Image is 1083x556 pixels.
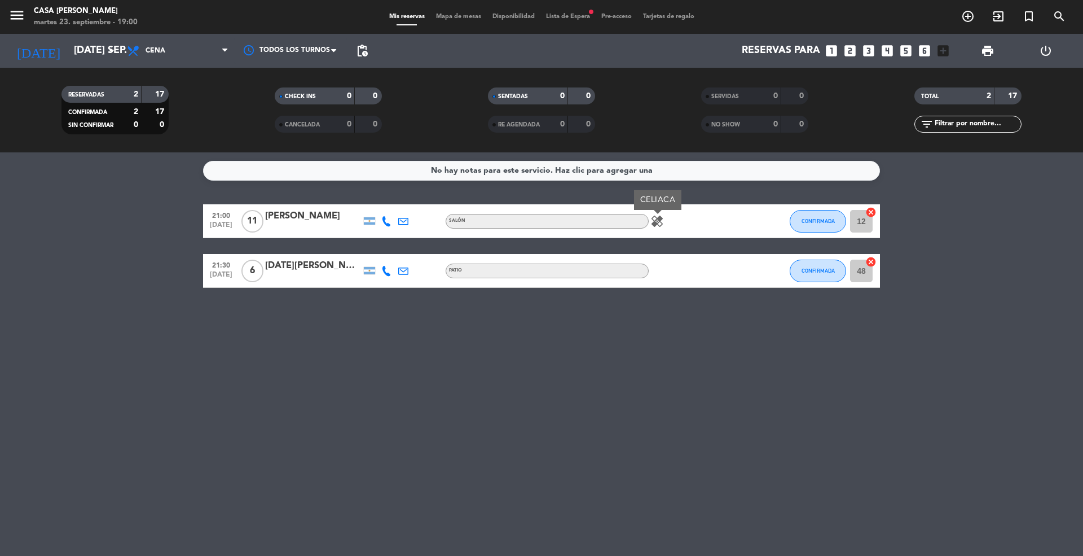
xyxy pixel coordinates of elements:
[790,210,846,233] button: CONFIRMADA
[843,43,857,58] i: looks_two
[586,120,593,128] strong: 0
[650,214,664,228] i: healing
[992,10,1005,23] i: exit_to_app
[637,14,700,20] span: Tarjetas de regalo
[146,47,165,55] span: Cena
[920,117,934,131] i: filter_list
[105,44,118,58] i: arrow_drop_down
[8,38,68,63] i: [DATE]
[265,259,361,273] div: [DATE][PERSON_NAME]
[347,120,351,128] strong: 0
[431,164,653,177] div: No hay notas para este servicio. Haz clic para agregar una
[265,209,361,224] div: [PERSON_NAME]
[588,8,595,15] span: fiber_manual_record
[1039,44,1053,58] i: power_settings_new
[498,122,540,128] span: RE AGENDADA
[241,210,263,233] span: 11
[155,90,166,98] strong: 17
[1008,92,1019,100] strong: 17
[285,122,320,128] span: CANCELADA
[802,218,835,224] span: CONFIRMADA
[865,256,877,268] i: cancel
[981,44,994,58] span: print
[155,108,166,116] strong: 17
[880,43,895,58] i: looks_4
[8,7,25,24] i: menu
[540,14,596,20] span: Lista de Espera
[355,44,369,58] span: pending_actions
[799,120,806,128] strong: 0
[934,118,1021,130] input: Filtrar por nombre...
[921,94,939,99] span: TOTAL
[773,120,778,128] strong: 0
[285,94,316,99] span: CHECK INS
[824,43,839,58] i: looks_one
[68,122,113,128] span: SIN CONFIRMAR
[373,92,380,100] strong: 0
[936,43,950,58] i: add_box
[917,43,932,58] i: looks_6
[347,92,351,100] strong: 0
[711,122,740,128] span: NO SHOW
[1053,10,1066,23] i: search
[68,110,107,115] span: CONFIRMADA
[865,207,877,218] i: cancel
[134,90,138,98] strong: 2
[1016,34,1075,68] div: LOG OUT
[449,268,462,273] span: PATIO
[34,17,138,28] div: martes 23. septiembre - 19:00
[160,121,166,129] strong: 0
[790,260,846,282] button: CONFIRMADA
[207,221,235,234] span: [DATE]
[987,92,991,100] strong: 2
[207,258,235,271] span: 21:30
[634,190,681,210] div: CELIACA
[711,94,739,99] span: SERVIDAS
[861,43,876,58] i: looks_3
[68,92,104,98] span: RESERVADAS
[560,92,565,100] strong: 0
[560,120,565,128] strong: 0
[487,14,540,20] span: Disponibilidad
[134,108,138,116] strong: 2
[802,268,835,274] span: CONFIRMADA
[586,92,593,100] strong: 0
[449,218,465,223] span: SALÓN
[596,14,637,20] span: Pre-acceso
[207,208,235,221] span: 21:00
[742,45,820,56] span: Reservas para
[34,6,138,17] div: Casa [PERSON_NAME]
[773,92,778,100] strong: 0
[373,120,380,128] strong: 0
[961,10,975,23] i: add_circle_outline
[207,271,235,284] span: [DATE]
[241,260,263,282] span: 6
[799,92,806,100] strong: 0
[498,94,528,99] span: SENTADAS
[384,14,430,20] span: Mis reservas
[134,121,138,129] strong: 0
[8,7,25,28] button: menu
[899,43,913,58] i: looks_5
[430,14,487,20] span: Mapa de mesas
[1022,10,1036,23] i: turned_in_not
